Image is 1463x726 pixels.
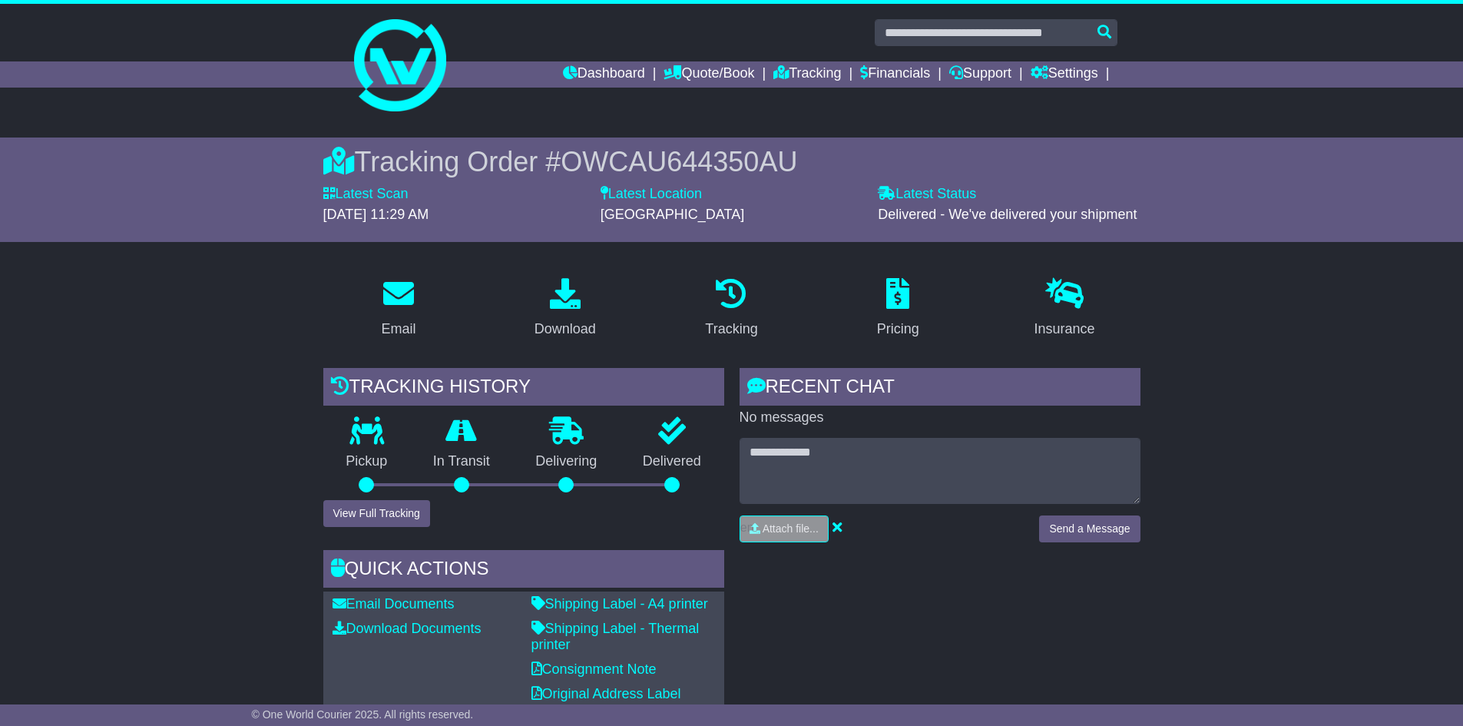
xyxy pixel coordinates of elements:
label: Latest Status [878,186,976,203]
span: OWCAU644350AU [561,146,797,177]
a: Insurance [1024,273,1105,345]
p: In Transit [410,453,513,470]
div: Tracking Order # [323,145,1140,178]
a: Support [949,61,1011,88]
a: Original Address Label [531,686,681,701]
a: Download Documents [333,621,482,636]
div: Tracking history [323,368,724,409]
div: Pricing [877,319,919,340]
a: Download [525,273,606,345]
div: RECENT CHAT [740,368,1140,409]
label: Latest Scan [323,186,409,203]
div: Tracking [705,319,757,340]
a: Financials [860,61,930,88]
a: Consignment Note [531,661,657,677]
label: Latest Location [601,186,702,203]
div: Quick Actions [323,550,724,592]
button: View Full Tracking [323,500,430,527]
a: Email Documents [333,596,455,612]
p: Delivering [513,453,621,470]
a: Dashboard [563,61,645,88]
a: Tracking [773,61,841,88]
a: Quote/Book [664,61,754,88]
a: Shipping Label - A4 printer [531,596,708,612]
a: Pricing [867,273,929,345]
a: Tracking [695,273,767,345]
div: Email [381,319,415,340]
a: Shipping Label - Thermal printer [531,621,700,653]
span: [GEOGRAPHIC_DATA] [601,207,744,222]
button: Send a Message [1039,515,1140,542]
div: Download [535,319,596,340]
span: Delivered - We've delivered your shipment [878,207,1137,222]
a: Email [371,273,425,345]
p: Pickup [323,453,411,470]
span: © One World Courier 2025. All rights reserved. [252,708,474,721]
span: [DATE] 11:29 AM [323,207,429,222]
div: Insurance [1034,319,1095,340]
a: Settings [1031,61,1098,88]
p: No messages [740,409,1140,426]
p: Delivered [620,453,724,470]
